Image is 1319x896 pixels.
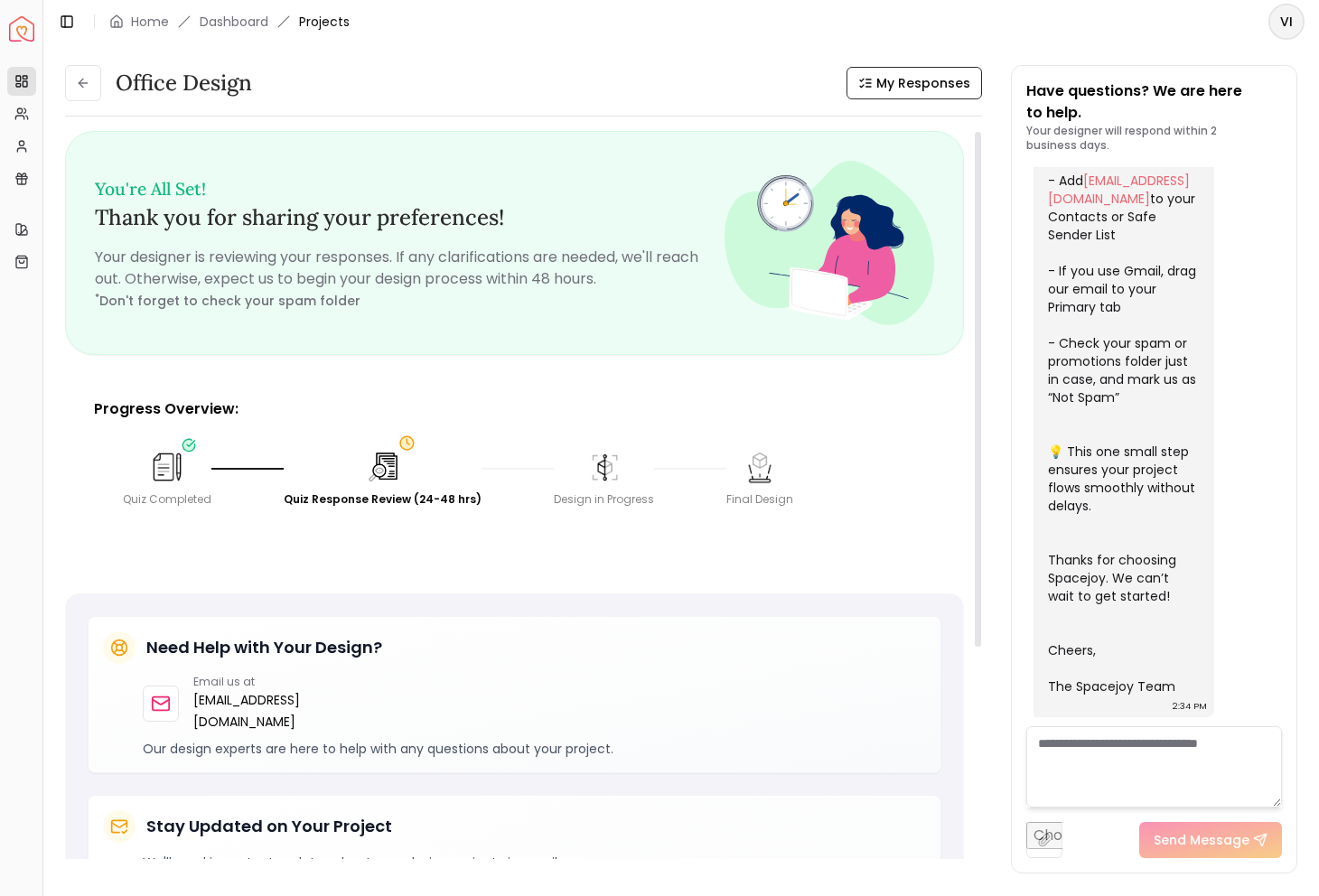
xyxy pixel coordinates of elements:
img: Quiz Completed [149,449,185,485]
a: [EMAIL_ADDRESS][DOMAIN_NAME] [193,689,317,733]
img: Design in Progress [586,449,622,485]
div: 2:34 PM [1173,697,1207,715]
a: Home [131,13,169,31]
img: Final Design [742,449,778,485]
img: Spacejoy Logo [9,16,34,42]
p: Progress Overview: [94,398,935,420]
img: Quiz Response Review (24-48 hrs) [363,447,403,487]
a: Dashboard [200,13,268,31]
button: My Responses [847,67,982,99]
p: We'll send important updates about your design project via email: [143,854,926,872]
small: You're All Set! [95,178,206,200]
p: Our design experts are here to help with any questions about your project. [143,740,926,758]
p: Email us at [193,675,317,689]
p: Your designer will respond within 2 business days. [1026,124,1282,153]
h5: Stay Updated on Your Project [146,814,392,839]
div: Design in Progress [554,492,654,507]
span: Projects [299,13,350,31]
nav: breadcrumb [109,13,350,31]
img: Fun quiz review - image [725,161,934,325]
a: [EMAIL_ADDRESS][DOMAIN_NAME] [1048,172,1190,208]
small: Don't forget to check your spam folder [95,292,360,310]
span: VI [1270,5,1303,38]
a: Spacejoy [9,16,34,42]
h5: Need Help with Your Design? [146,635,382,660]
h3: Thank you for sharing your preferences! [95,173,725,232]
span: My Responses [876,74,970,92]
div: Quiz Completed [123,492,211,507]
h3: Office design [116,69,252,98]
div: Final Design [726,492,793,507]
p: Have questions? We are here to help. [1026,80,1282,124]
p: Your designer is reviewing your responses. If any clarifications are needed, we'll reach out. Oth... [95,247,725,290]
div: Quiz Response Review (24-48 hrs) [284,492,482,507]
button: VI [1268,4,1305,40]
